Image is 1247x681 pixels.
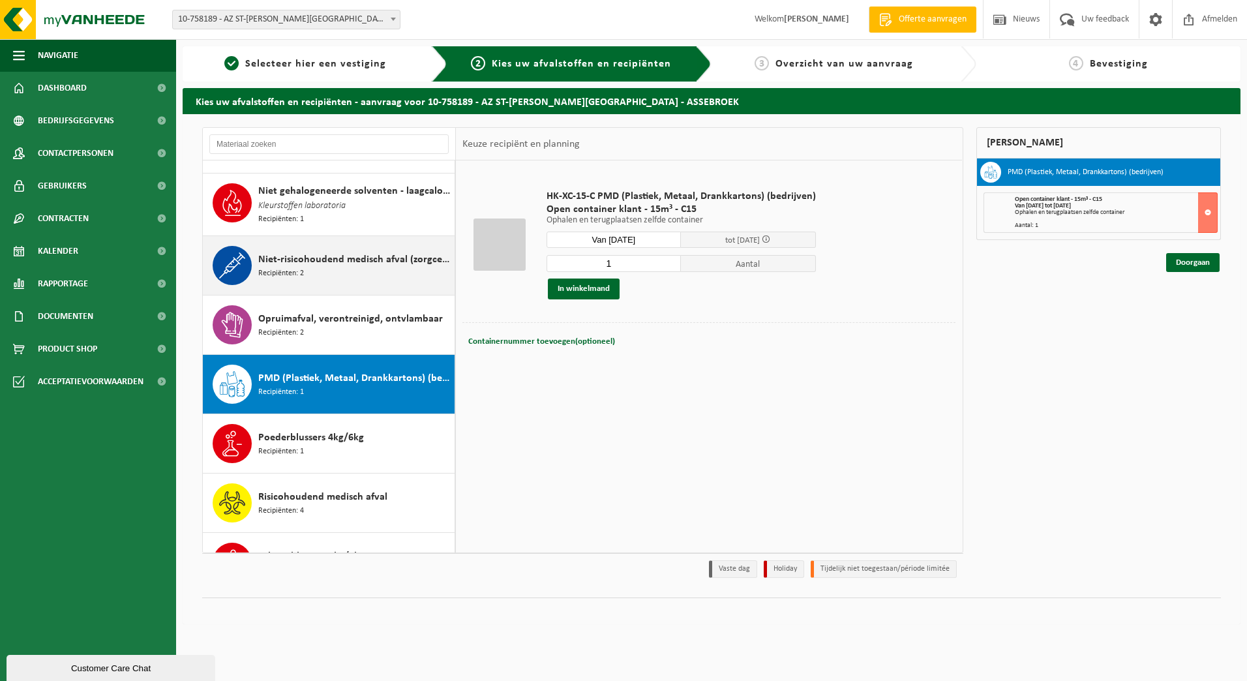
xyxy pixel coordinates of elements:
[258,371,451,386] span: PMD (Plastiek, Metaal, Drankkartons) (bedrijven)
[471,56,485,70] span: 2
[709,560,757,578] li: Vaste dag
[258,386,304,399] span: Recipiënten: 1
[38,137,113,170] span: Contactpersonen
[173,10,400,29] span: 10-758189 - AZ ST-LUCAS BRUGGE - ASSEBROEK
[209,134,449,154] input: Materiaal zoeken
[38,104,114,137] span: Bedrijfsgegevens
[895,13,970,26] span: Offerte aanvragen
[203,236,455,295] button: Niet-risicohoudend medisch afval (zorgcentra) Recipiënten: 2
[1015,202,1071,209] strong: Van [DATE] tot [DATE]
[38,39,78,72] span: Navigatie
[456,128,586,160] div: Keuze recipiënt en planning
[203,174,455,236] button: Niet gehalogeneerde solventen - laagcalorisch in kleinverpakking Kleurstoffen laboratoria Recipië...
[224,56,239,70] span: 1
[1015,222,1218,229] div: Aantal: 1
[38,300,93,333] span: Documenten
[548,279,620,299] button: In winkelmand
[258,446,304,458] span: Recipiënten: 1
[7,652,218,681] iframe: chat widget
[203,533,455,592] button: Schuimblussers 4kg/6kg
[38,365,143,398] span: Acceptatievoorwaarden
[1166,253,1220,272] a: Doorgaan
[38,72,87,104] span: Dashboard
[38,267,88,300] span: Rapportage
[1015,209,1218,216] div: Ophalen en terugplaatsen zelfde container
[258,311,443,327] span: Opruimafval, verontreinigd, ontvlambaar
[775,59,913,69] span: Overzicht van uw aanvraag
[258,267,304,280] span: Recipiënten: 2
[38,202,89,235] span: Contracten
[38,235,78,267] span: Kalender
[1008,162,1164,183] h3: PMD (Plastiek, Metaal, Drankkartons) (bedrijven)
[258,549,365,564] span: Schuimblussers 4kg/6kg
[725,236,760,245] span: tot [DATE]
[203,355,455,414] button: PMD (Plastiek, Metaal, Drankkartons) (bedrijven) Recipiënten: 1
[203,414,455,474] button: Poederblussers 4kg/6kg Recipiënten: 1
[189,56,421,72] a: 1Selecteer hier een vestiging
[547,232,682,248] input: Selecteer datum
[258,489,387,505] span: Risicohoudend medisch afval
[172,10,400,29] span: 10-758189 - AZ ST-LUCAS BRUGGE - ASSEBROEK
[38,333,97,365] span: Product Shop
[547,203,816,216] span: Open container klant - 15m³ - C15
[811,560,957,578] li: Tijdelijk niet toegestaan/période limitée
[1069,56,1083,70] span: 4
[764,560,804,578] li: Holiday
[976,127,1222,159] div: [PERSON_NAME]
[38,170,87,202] span: Gebruikers
[755,56,769,70] span: 3
[258,327,304,339] span: Recipiënten: 2
[258,430,364,446] span: Poederblussers 4kg/6kg
[784,14,849,24] strong: [PERSON_NAME]
[681,255,816,272] span: Aantal
[258,252,451,267] span: Niet-risicohoudend medisch afval (zorgcentra)
[869,7,976,33] a: Offerte aanvragen
[1090,59,1148,69] span: Bevestiging
[258,183,451,199] span: Niet gehalogeneerde solventen - laagcalorisch in kleinverpakking
[258,213,304,226] span: Recipiënten: 1
[547,216,816,225] p: Ophalen en terugplaatsen zelfde container
[203,295,455,355] button: Opruimafval, verontreinigd, ontvlambaar Recipiënten: 2
[258,199,346,213] span: Kleurstoffen laboratoria
[245,59,386,69] span: Selecteer hier een vestiging
[258,505,304,517] span: Recipiënten: 4
[467,333,616,351] button: Containernummer toevoegen(optioneel)
[183,88,1240,113] h2: Kies uw afvalstoffen en recipiënten - aanvraag voor 10-758189 - AZ ST-[PERSON_NAME][GEOGRAPHIC_DA...
[203,474,455,533] button: Risicohoudend medisch afval Recipiënten: 4
[547,190,816,203] span: HK-XC-15-C PMD (Plastiek, Metaal, Drankkartons) (bedrijven)
[468,337,615,346] span: Containernummer toevoegen(optioneel)
[492,59,671,69] span: Kies uw afvalstoffen en recipiënten
[1015,196,1102,203] span: Open container klant - 15m³ - C15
